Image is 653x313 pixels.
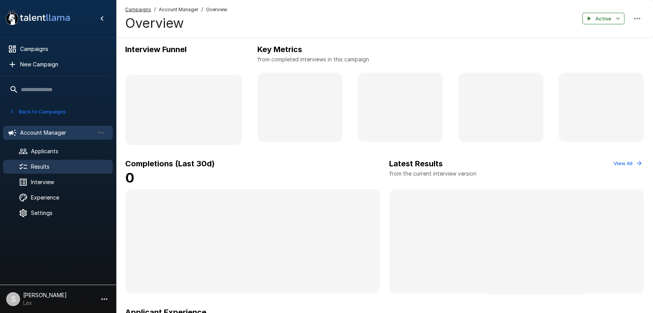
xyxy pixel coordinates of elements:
u: Campaigns [125,7,151,12]
span: / [201,6,203,14]
b: 0 [125,170,134,186]
span: / [154,6,156,14]
b: Key Metrics [257,45,302,54]
button: View All [612,157,644,169]
b: Interview Funnel [125,45,187,54]
p: from completed interviews in this campaign [257,56,644,63]
h4: Overview [125,15,227,31]
span: Overview [206,6,227,14]
span: Account Manager [159,6,198,14]
b: Latest Results [389,159,443,168]
button: Active [582,13,624,25]
p: from the current interview version [389,170,476,178]
b: Completions (Last 30d) [125,159,215,168]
